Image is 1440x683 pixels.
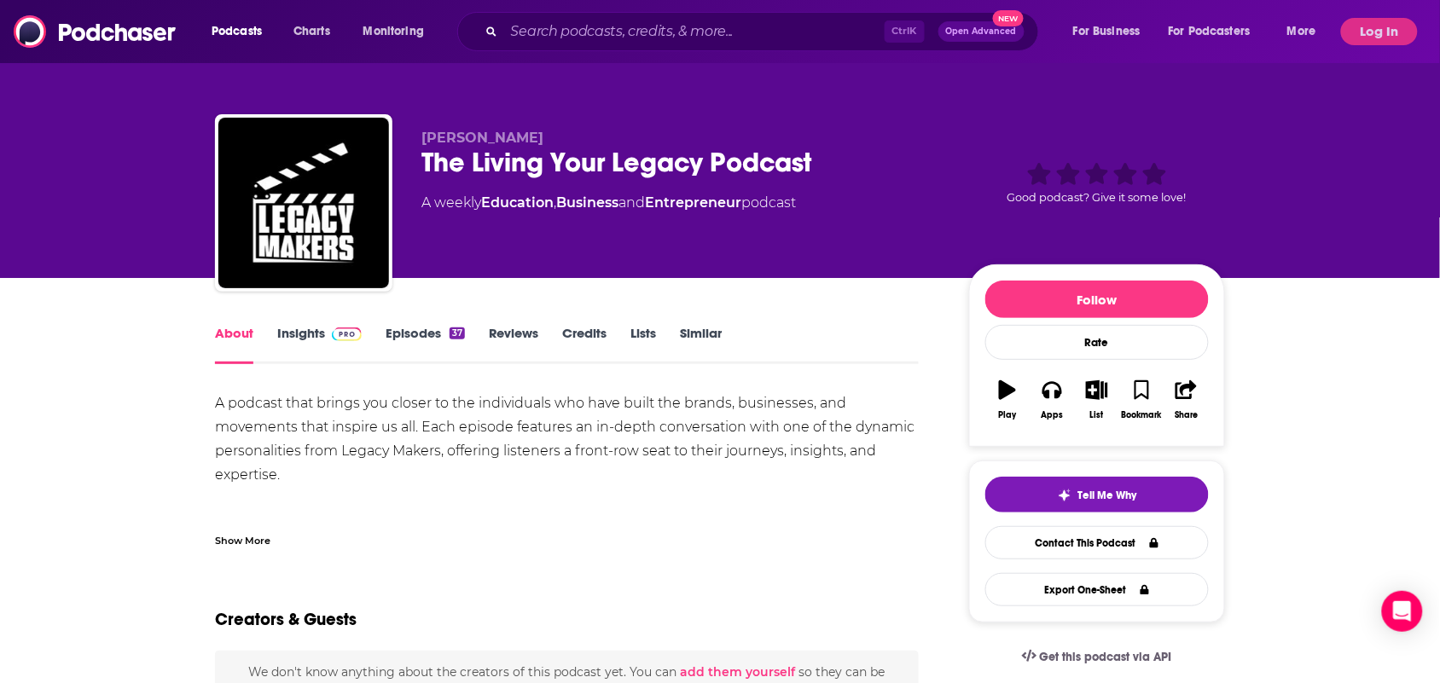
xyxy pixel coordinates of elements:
button: Share [1164,369,1209,431]
div: Play [999,410,1017,420]
span: Ctrl K [885,20,925,43]
img: The Living Your Legacy Podcast [218,118,389,288]
button: Open AdvancedNew [938,21,1025,42]
input: Search podcasts, credits, & more... [504,18,885,45]
h2: Creators & Guests [215,609,357,630]
div: Rate [985,325,1209,360]
div: Apps [1042,410,1064,420]
a: Charts [282,18,340,45]
span: [PERSON_NAME] [421,130,543,146]
a: InsightsPodchaser Pro [277,325,362,364]
div: Open Intercom Messenger [1382,591,1423,632]
button: open menu [1275,18,1338,45]
button: add them yourself [680,665,795,679]
div: Bookmark [1122,410,1162,420]
img: Podchaser - Follow, Share and Rate Podcasts [14,15,177,48]
button: Bookmark [1119,369,1164,431]
button: Follow [985,281,1209,318]
button: Play [985,369,1030,431]
span: More [1287,20,1316,43]
button: open menu [1061,18,1162,45]
span: Good podcast? Give it some love! [1007,191,1187,204]
span: Get this podcast via API [1040,650,1172,664]
span: Open Advanced [946,27,1017,36]
div: Search podcasts, credits, & more... [473,12,1055,51]
a: Business [556,194,618,211]
div: 37 [450,327,465,339]
div: Share [1175,410,1198,420]
div: List [1090,410,1104,420]
span: Charts [293,20,330,43]
img: Podchaser Pro [332,327,362,341]
span: Monitoring [363,20,424,43]
span: and [618,194,645,211]
button: open menu [1158,18,1275,45]
span: Tell Me Why [1078,489,1137,502]
img: tell me why sparkle [1058,489,1071,502]
a: Contact This Podcast [985,526,1209,559]
a: About [215,325,253,364]
button: open menu [200,18,284,45]
a: Credits [562,325,607,364]
span: , [554,194,556,211]
button: open menu [351,18,446,45]
a: Education [481,194,554,211]
button: tell me why sparkleTell Me Why [985,477,1209,512]
button: Log In [1341,18,1418,45]
button: Apps [1030,369,1074,431]
span: New [993,10,1024,26]
a: Similar [680,325,722,364]
div: A weekly podcast [421,193,796,213]
span: For Podcasters [1169,20,1251,43]
a: Get this podcast via API [1008,636,1186,678]
a: Lists [630,325,656,364]
a: Reviews [489,325,538,364]
a: Entrepreneur [645,194,741,211]
span: For Business [1073,20,1141,43]
span: Podcasts [212,20,262,43]
button: List [1075,369,1119,431]
button: Export One-Sheet [985,573,1209,606]
div: Good podcast? Give it some love! [969,130,1225,235]
a: Episodes37 [386,325,465,364]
